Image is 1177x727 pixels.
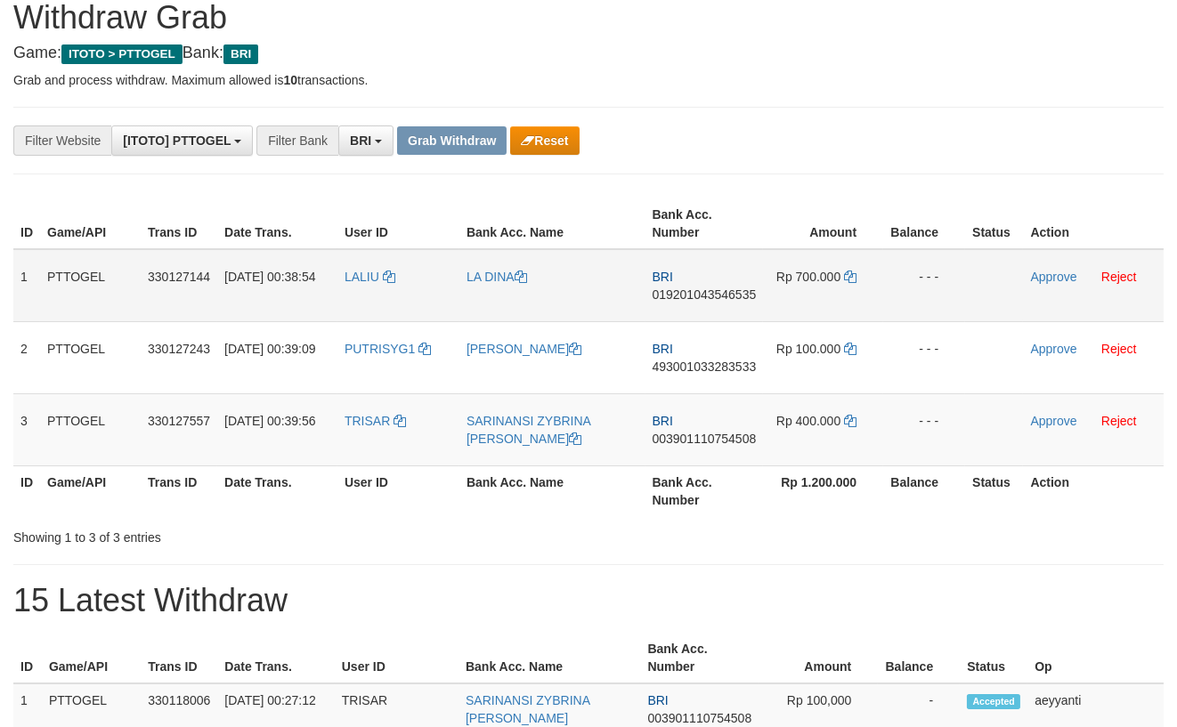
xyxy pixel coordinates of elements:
a: Reject [1101,270,1137,284]
span: [ITOTO] PTTOGEL [123,133,231,148]
td: - - - [883,393,965,465]
th: Balance [878,633,960,683]
span: Copy 003901110754508 to clipboard [653,432,757,446]
th: Bank Acc. Number [645,198,764,249]
span: [DATE] 00:38:54 [224,270,315,284]
th: Bank Acc. Number [645,465,764,516]
a: Approve [1030,342,1076,356]
div: Filter Bank [256,125,338,156]
span: BRI [653,342,673,356]
th: Balance [883,465,965,516]
th: Game/API [40,198,141,249]
th: Amount [763,198,883,249]
button: BRI [338,125,394,156]
th: Bank Acc. Name [459,198,645,249]
span: Copy 019201043546535 to clipboard [653,287,757,302]
span: Rp 100.000 [776,342,840,356]
span: 330127144 [148,270,210,284]
a: Copy 100000 to clipboard [844,342,856,356]
button: Reset [510,126,579,155]
p: Grab and process withdraw. Maximum allowed is transactions. [13,71,1164,89]
span: PUTRISYG1 [345,342,415,356]
strong: 10 [283,73,297,87]
th: Amount [759,633,878,683]
th: ID [13,198,40,249]
th: User ID [337,198,459,249]
h1: 15 Latest Withdraw [13,583,1164,618]
a: Reject [1101,414,1137,428]
a: Copy 700000 to clipboard [844,270,856,284]
a: [PERSON_NAME] [467,342,581,356]
td: 2 [13,321,40,393]
th: ID [13,633,42,683]
th: Rp 1.200.000 [763,465,883,516]
span: 330127557 [148,414,210,428]
span: Rp 700.000 [776,270,840,284]
td: PTTOGEL [40,249,141,322]
th: Date Trans. [217,633,334,683]
th: Bank Acc. Number [640,633,759,683]
a: LALIU [345,270,395,284]
h4: Game: Bank: [13,44,1164,62]
td: 1 [13,249,40,322]
th: Date Trans. [217,198,337,249]
button: [ITOTO] PTTOGEL [111,125,253,156]
th: Bank Acc. Name [459,633,640,683]
th: User ID [335,633,459,683]
th: Trans ID [141,633,217,683]
th: Bank Acc. Name [459,465,645,516]
a: SARINANSI ZYBRINA [PERSON_NAME] [467,414,590,446]
th: Game/API [42,633,141,683]
a: Approve [1030,414,1076,428]
th: ID [13,465,40,516]
th: Status [965,198,1023,249]
th: Status [960,633,1027,683]
span: TRISAR [345,414,390,428]
th: Action [1023,465,1164,516]
span: Accepted [967,694,1020,709]
span: LALIU [345,270,379,284]
span: ITOTO > PTTOGEL [61,44,183,64]
button: Grab Withdraw [397,126,507,155]
span: Copy 493001033283533 to clipboard [653,359,757,374]
th: User ID [337,465,459,516]
span: 330127243 [148,342,210,356]
a: Reject [1101,342,1137,356]
a: TRISAR [345,414,406,428]
span: [DATE] 00:39:56 [224,414,315,428]
th: Balance [883,198,965,249]
td: PTTOGEL [40,321,141,393]
th: Action [1023,198,1164,249]
th: Game/API [40,465,141,516]
th: Status [965,465,1023,516]
th: Trans ID [141,465,217,516]
span: BRI [653,270,673,284]
span: BRI [647,693,668,707]
span: Copy 003901110754508 to clipboard [647,711,751,725]
span: BRI [653,414,673,428]
td: - - - [883,321,965,393]
a: Approve [1030,270,1076,284]
span: BRI [350,133,371,148]
th: Trans ID [141,198,217,249]
a: SARINANSI ZYBRINA [PERSON_NAME] [466,693,589,725]
th: Op [1027,633,1164,683]
td: PTTOGEL [40,393,141,465]
div: Showing 1 to 3 of 3 entries [13,521,477,546]
td: 3 [13,393,40,465]
td: - - - [883,249,965,322]
a: LA DINA [467,270,527,284]
span: [DATE] 00:39:09 [224,342,315,356]
span: BRI [223,44,258,64]
a: PUTRISYG1 [345,342,431,356]
div: Filter Website [13,125,111,156]
th: Date Trans. [217,465,337,516]
a: Copy 400000 to clipboard [844,414,856,428]
span: Rp 400.000 [776,414,840,428]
